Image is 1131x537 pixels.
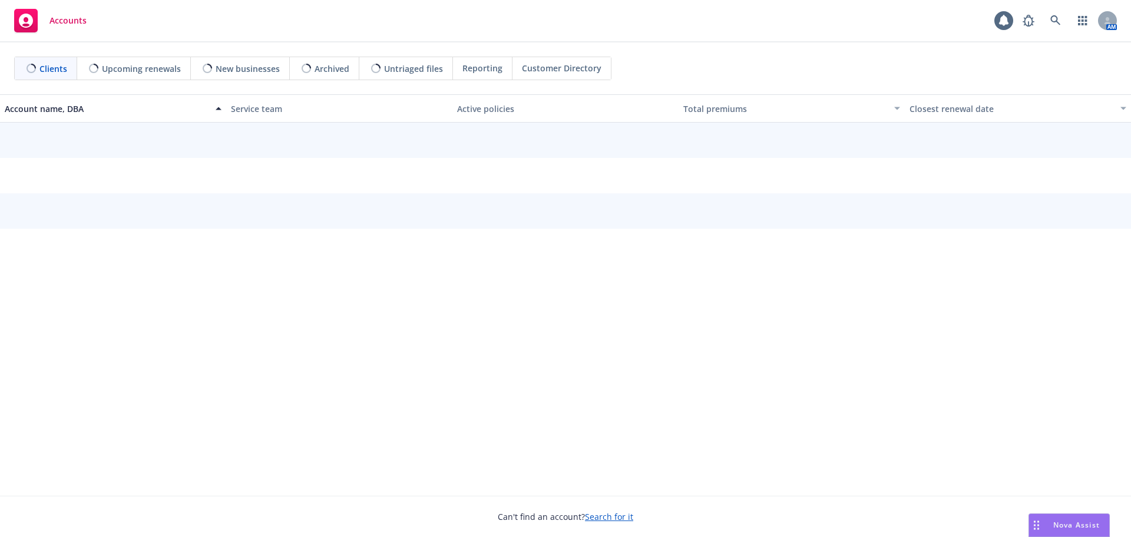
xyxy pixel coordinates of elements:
div: Account name, DBA [5,103,209,115]
span: Archived [315,62,349,75]
span: Upcoming renewals [102,62,181,75]
span: Nova Assist [1053,520,1100,530]
span: Reporting [462,62,502,74]
span: New businesses [216,62,280,75]
button: Total premiums [679,94,905,123]
a: Search [1044,9,1067,32]
button: Service team [226,94,452,123]
a: Search for it [585,511,633,522]
div: Closest renewal date [910,103,1113,115]
a: Accounts [9,4,91,37]
a: Report a Bug [1017,9,1040,32]
span: Untriaged files [384,62,443,75]
span: Accounts [49,16,87,25]
span: Customer Directory [522,62,601,74]
div: Service team [231,103,448,115]
button: Closest renewal date [905,94,1131,123]
span: Can't find an account? [498,510,633,523]
div: Active policies [457,103,674,115]
div: Total premiums [683,103,887,115]
span: Clients [39,62,67,75]
div: Drag to move [1029,514,1044,536]
a: Switch app [1071,9,1094,32]
button: Nova Assist [1029,513,1110,537]
button: Active policies [452,94,679,123]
